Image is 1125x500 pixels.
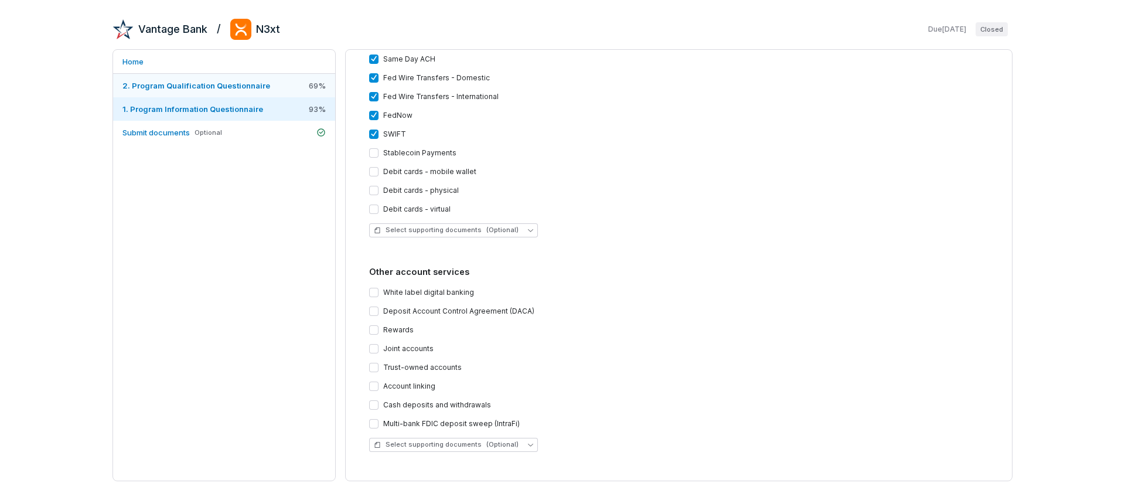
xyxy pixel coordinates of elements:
span: Closed [976,22,1008,36]
label: Debit cards - physical [383,186,459,195]
label: Rewards [383,325,414,335]
span: Optional [195,128,222,137]
span: 93 % [309,104,326,114]
label: Same Day ACH [383,55,435,64]
label: Deposit Account Control Agreement (DACA) [383,307,534,316]
label: Multi-bank FDIC deposit sweep (IntraFi) [383,419,520,428]
label: Account linking [383,382,435,391]
span: Due [DATE] [928,25,966,34]
h2: / [217,19,221,36]
span: Submit documents [122,128,190,137]
h2: N3xt [256,22,280,37]
span: Select supporting documents [374,440,519,449]
span: Select supporting documents [374,226,519,234]
label: Debit cards - virtual [383,205,451,214]
label: Fed Wire Transfers - International [383,92,499,101]
label: Debit cards - mobile wallet [383,167,476,176]
label: Cash deposits and withdrawals [383,400,491,410]
a: 2. Program Qualification Questionnaire69% [113,74,335,97]
label: Joint accounts [383,344,434,353]
span: (Optional) [486,226,519,234]
h2: Vantage Bank [138,22,207,37]
a: Home [113,50,335,73]
span: (Optional) [486,440,519,449]
a: Submit documentsOptional [113,121,335,144]
label: SWIFT [383,130,406,139]
span: 1. Program Information Questionnaire [122,104,263,114]
div: Are you looking for any additional features or capabilities? [369,480,988,493]
label: Fed Wire Transfers - Domestic [383,73,490,83]
label: FedNow [383,111,412,120]
a: 1. Program Information Questionnaire93% [113,97,335,121]
label: Stablecoin Payments [383,148,456,158]
label: White label digital banking [383,288,474,297]
span: 2. Program Qualification Questionnaire [122,81,270,90]
div: Other account services [369,266,988,278]
span: 69 % [309,80,326,91]
label: Trust-owned accounts [383,363,462,372]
